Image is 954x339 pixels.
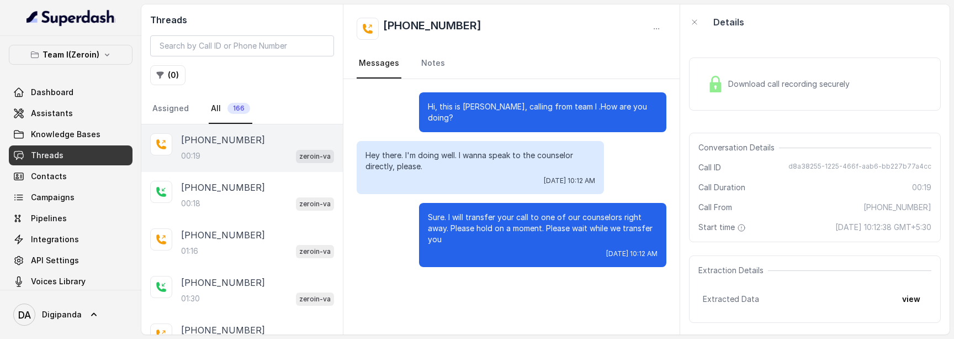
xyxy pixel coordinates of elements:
p: 00:19 [181,150,200,161]
p: [PHONE_NUMBER] [181,133,265,147]
span: [DATE] 10:12:38 GMT+5:30 [835,222,931,233]
span: Extraction Details [698,265,768,276]
nav: Tabs [357,49,666,79]
a: Messages [357,49,401,79]
p: 01:30 [181,293,200,304]
button: Team I(Zeroin) [9,45,132,65]
span: Call ID [698,162,721,173]
button: (0) [150,65,185,85]
p: [PHONE_NUMBER] [181,276,265,289]
button: view [895,289,927,309]
h2: [PHONE_NUMBER] [383,18,481,40]
span: Dashboard [31,87,73,98]
span: Start time [698,222,748,233]
span: Campaigns [31,192,75,203]
nav: Tabs [150,94,334,124]
p: [PHONE_NUMBER] [181,324,265,337]
span: Download call recording securely [728,79,854,90]
img: light.svg [26,9,115,27]
span: Pipelines [31,213,67,224]
span: d8a38255-1225-466f-aab6-bb227b77a4cc [788,162,931,173]
span: 166 [227,103,250,114]
p: 00:18 [181,198,200,209]
p: zeroin-va [299,199,331,210]
p: Sure. I will transfer your call to one of our counselors right away. Please hold on a moment. Ple... [428,212,658,245]
p: zeroin-va [299,151,331,162]
a: Voices Library [9,272,132,291]
p: zeroin-va [299,294,331,305]
a: API Settings [9,251,132,270]
a: Digipanda [9,299,132,330]
span: Threads [31,150,63,161]
span: Integrations [31,234,79,245]
span: Call Duration [698,182,745,193]
span: Voices Library [31,276,86,287]
p: Hey there. I'm doing well. I wanna speak to the counselor directly, please. [365,150,595,172]
a: Threads [9,145,132,165]
p: Hi, this is [PERSON_NAME], calling from team I .How are you doing? [428,101,658,123]
span: [DATE] 10:12 AM [606,249,658,258]
span: [PHONE_NUMBER] [863,202,931,213]
p: Details [713,15,744,29]
a: All166 [209,94,252,124]
input: Search by Call ID or Phone Number [150,35,334,56]
a: Pipelines [9,208,132,228]
span: API Settings [31,255,79,266]
span: [DATE] 10:12 AM [544,176,595,185]
span: Assistants [31,108,73,119]
span: 00:19 [912,182,931,193]
a: Notes [419,49,447,79]
span: Call From [698,202,732,213]
a: Knowledge Bases [9,124,132,144]
p: [PHONE_NUMBER] [181,181,265,194]
span: Extracted Data [703,294,759,305]
a: Campaigns [9,187,132,207]
span: Contacts [31,171,67,182]
span: Conversation Details [698,142,779,153]
a: Dashboard [9,82,132,102]
a: Integrations [9,230,132,249]
p: Team I(Zeroin) [43,48,99,61]
p: [PHONE_NUMBER] [181,228,265,242]
text: DA [18,309,31,321]
span: Knowledge Bases [31,129,100,140]
h2: Threads [150,13,334,27]
span: Digipanda [42,309,82,320]
a: Assistants [9,103,132,123]
p: zeroin-va [299,246,331,257]
p: 01:16 [181,246,198,257]
img: Lock Icon [707,76,724,92]
a: Contacts [9,166,132,186]
a: Assigned [150,94,191,124]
